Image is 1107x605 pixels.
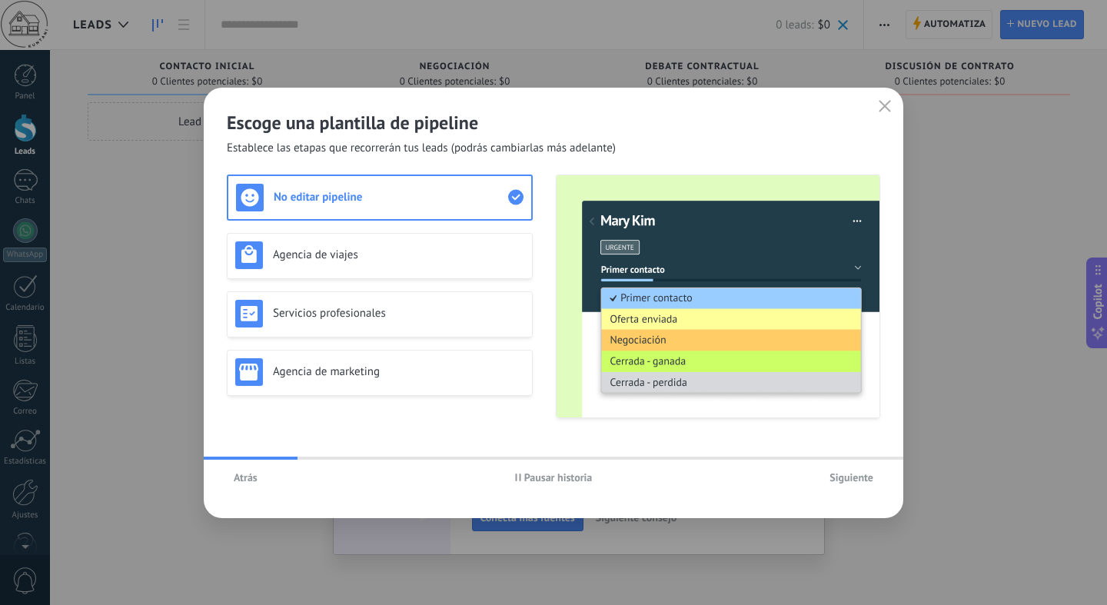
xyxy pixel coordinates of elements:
[227,111,880,135] h2: Escoge una plantilla de pipeline
[227,466,264,489] button: Atrás
[234,472,258,483] span: Atrás
[273,248,524,262] h3: Agencia de viajes
[227,141,616,156] span: Establece las etapas que recorrerán tus leads (podrás cambiarlas más adelante)
[829,472,873,483] span: Siguiente
[823,466,880,489] button: Siguiente
[273,306,524,321] h3: Servicios profesionales
[508,466,600,489] button: Pausar historia
[524,472,593,483] span: Pausar historia
[273,364,524,379] h3: Agencia de marketing
[274,190,508,204] h3: No editar pipeline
